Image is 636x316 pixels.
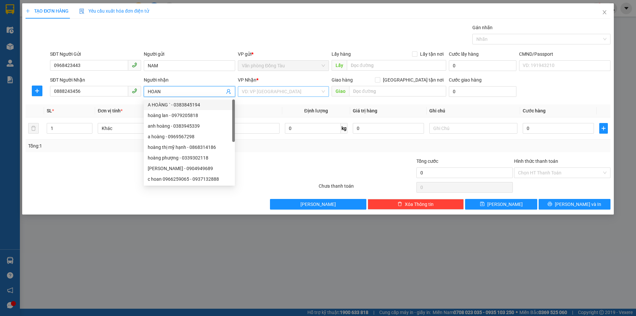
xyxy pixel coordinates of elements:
[417,50,446,58] span: Lấy tận nơi
[353,108,377,113] span: Giá trị hàng
[144,174,235,184] div: c hoan 0966259065 - 0937132888
[397,202,402,207] span: delete
[144,131,235,142] div: a hoàng - 0969567298
[132,62,137,68] span: phone
[523,108,546,113] span: Cước hàng
[28,142,245,150] div: Tổng: 1
[32,86,42,96] button: plus
[148,101,231,108] div: A HOÀNG ` - 0383845194
[79,8,149,14] span: Yêu cầu xuất hóa đơn điện tử
[148,165,231,172] div: [PERSON_NAME] - 0904949689
[148,112,231,119] div: hoàng lan - 0979205818
[148,175,231,183] div: c hoan 0966259065 - 0937132888
[429,123,517,134] input: Ghi Chú
[242,61,325,71] span: Văn phòng Đồng Tàu
[144,50,235,58] div: Người gửi
[595,3,614,22] button: Close
[600,126,608,131] span: plus
[472,25,493,30] label: Gán nhãn
[144,121,235,131] div: anh hoàng - 0383945339
[599,123,608,134] button: plus
[353,123,424,134] input: 0
[449,51,479,57] label: Cước lấy hàng
[144,110,235,121] div: hoàng lan - 0979205818
[332,77,353,83] span: Giao hàng
[332,60,347,71] span: Lấy
[405,201,434,208] span: Xóa Thông tin
[555,201,601,208] span: [PERSON_NAME] và In
[32,88,42,94] span: plus
[50,76,141,84] div: SĐT Người Nhận
[332,51,351,57] span: Lấy hàng
[238,77,256,83] span: VP Nhận
[380,76,446,84] span: [GEOGRAPHIC_DATA] tận nơi
[539,199,610,210] button: printer[PERSON_NAME] và In
[37,16,150,41] li: 01A03 [GEOGRAPHIC_DATA], [GEOGRAPHIC_DATA] ( bên cạnh cây xăng bến xe phía Bắc cũ)
[514,158,558,164] label: Hình thức thanh toán
[26,8,69,14] span: TẠO ĐƠN HÀNG
[148,133,231,140] div: a hoàng - 0969567298
[70,8,117,16] b: 36 Limousine
[519,50,610,58] div: CMND/Passport
[548,202,552,207] span: printer
[304,108,328,113] span: Định lượng
[238,50,329,58] div: VP gửi
[341,123,347,134] span: kg
[368,199,464,210] button: deleteXóa Thông tin
[349,86,446,96] input: Dọc đường
[487,201,523,208] span: [PERSON_NAME]
[37,41,150,49] li: Hotline: 1900888999
[28,123,39,134] button: delete
[8,8,41,41] img: logo.jpg
[465,199,537,210] button: save[PERSON_NAME]
[332,86,349,96] span: Giao
[270,199,366,210] button: [PERSON_NAME]
[427,104,520,117] th: Ghi chú
[144,163,235,174] div: trịnh hoàng minh - 0904949689
[79,9,84,14] img: icon
[449,60,516,71] input: Cước lấy hàng
[148,122,231,130] div: anh hoàng - 0383945339
[144,99,235,110] div: A HOÀNG ` - 0383845194
[144,142,235,153] div: hoàng thị mỹ hạnh - 0868314186
[144,153,235,163] div: hoàng phượng - 0339302118
[102,123,182,133] span: Khác
[318,182,416,194] div: Chưa thanh toán
[144,76,235,84] div: Người nhận
[480,202,485,207] span: save
[347,60,446,71] input: Dọc đường
[26,9,30,13] span: plus
[50,50,141,58] div: SĐT Người Gửi
[148,154,231,161] div: hoàng phượng - 0339302118
[148,144,231,151] div: hoàng thị mỹ hạnh - 0868314186
[132,88,137,94] span: phone
[449,77,482,83] label: Cước giao hàng
[449,86,516,97] input: Cước giao hàng
[47,108,52,113] span: SL
[300,201,336,208] span: [PERSON_NAME]
[191,123,279,134] input: VD: Bàn, Ghế
[226,89,231,94] span: user-add
[98,108,123,113] span: Đơn vị tính
[602,10,607,15] span: close
[416,158,438,164] span: Tổng cước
